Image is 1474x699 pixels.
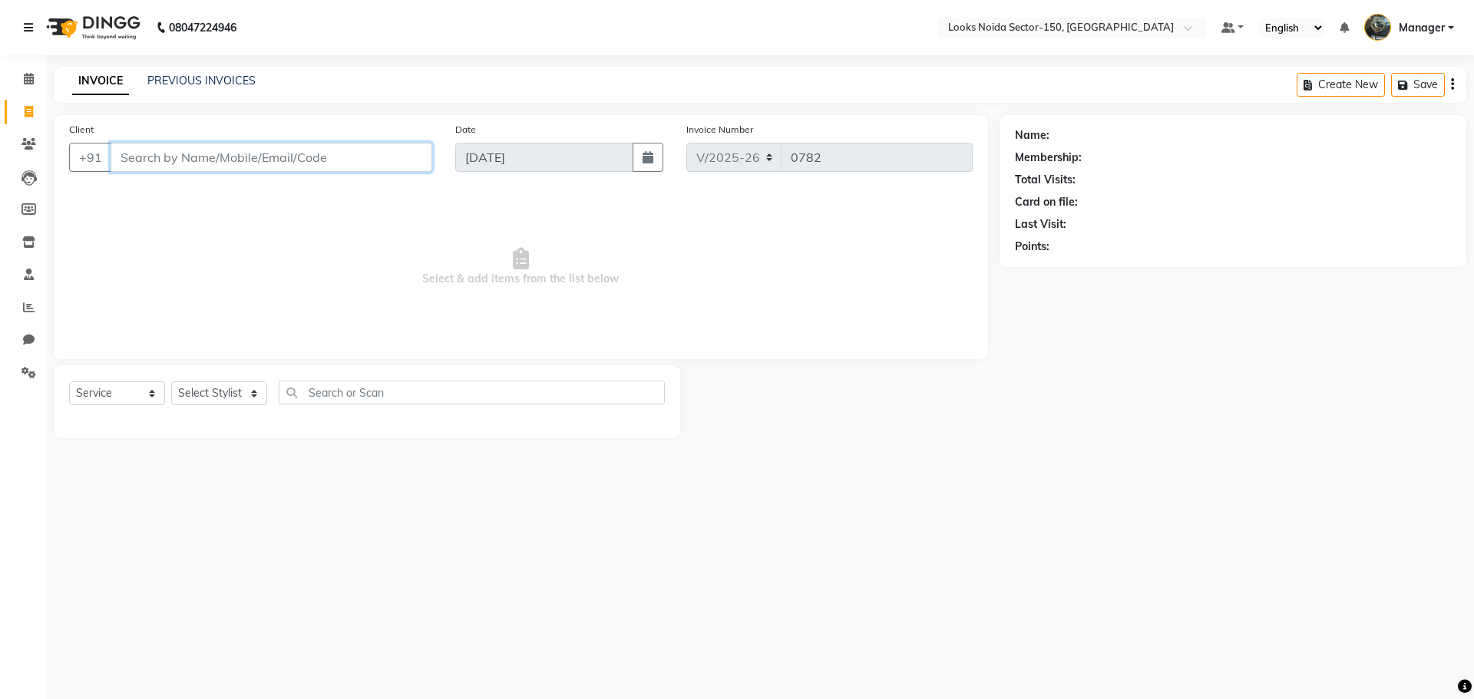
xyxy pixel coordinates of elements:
[455,123,476,137] label: Date
[1015,239,1049,255] div: Points:
[1391,73,1445,97] button: Save
[72,68,129,95] a: INVOICE
[1399,20,1445,36] span: Manager
[69,123,94,137] label: Client
[1364,14,1391,41] img: Manager
[69,190,973,344] span: Select & add items from the list below
[111,143,432,172] input: Search by Name/Mobile/Email/Code
[69,143,112,172] button: +91
[39,6,144,49] img: logo
[1015,172,1076,188] div: Total Visits:
[686,123,753,137] label: Invoice Number
[169,6,236,49] b: 08047224946
[279,381,665,404] input: Search or Scan
[147,74,256,87] a: PREVIOUS INVOICES
[1015,216,1066,232] div: Last Visit:
[1015,127,1049,143] div: Name:
[1015,194,1078,210] div: Card on file:
[1015,150,1082,166] div: Membership:
[1297,73,1385,97] button: Create New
